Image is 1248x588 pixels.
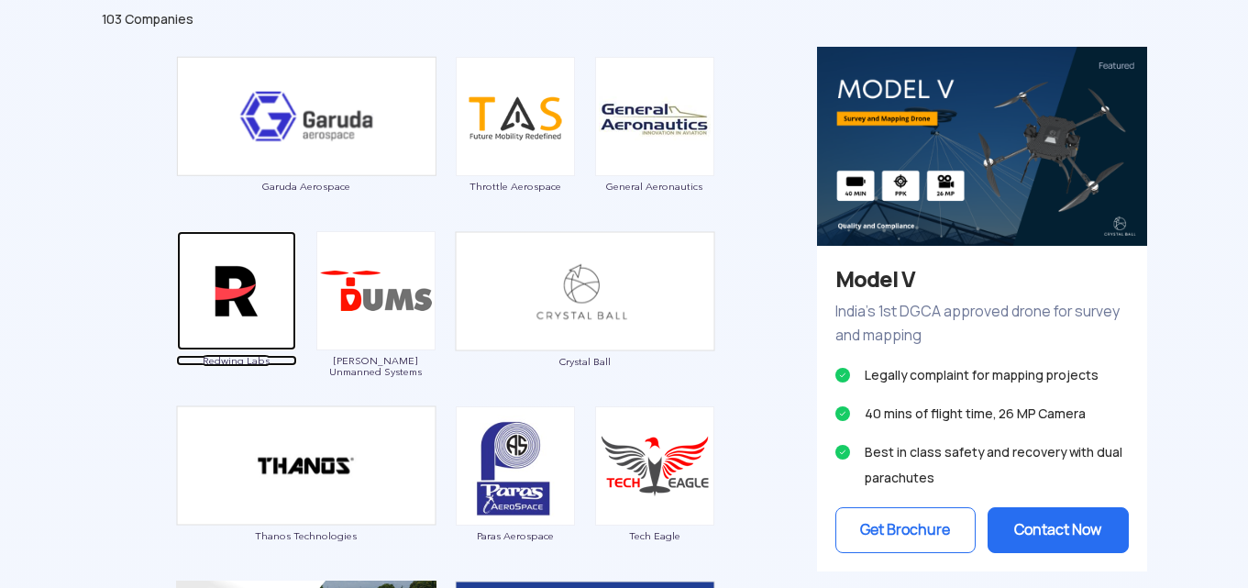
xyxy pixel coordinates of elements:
span: [PERSON_NAME] Unmanned Systems [315,355,436,377]
img: ic_daksha.png [316,231,436,350]
a: Garuda Aerospace [176,106,436,192]
img: ic_garuda_eco.png [176,56,436,176]
a: [PERSON_NAME] Unmanned Systems [315,282,436,377]
button: Get Brochure [835,507,977,553]
h3: Model V [835,264,1129,295]
a: Tech Eagle [594,457,715,541]
span: Throttle Aerospace [455,181,576,192]
img: ic_techeagle.png [595,406,714,526]
span: Thanos Technologies [176,530,436,541]
li: Best in class safety and recovery with dual parachutes [835,439,1129,491]
a: Thanos Technologies [176,457,436,542]
img: ic_throttle.png [456,57,575,176]
span: General Aeronautics [594,181,715,192]
img: ic_thanos_double.png [176,405,436,526]
li: Legally complaint for mapping projects [835,362,1129,388]
img: ic_paras.png [456,406,575,526]
p: India’s 1st DGCA approved drone for survey and mapping [835,300,1129,348]
a: General Aeronautics [594,106,715,191]
li: 40 mins of flight time, 26 MP Camera [835,401,1129,427]
span: Garuda Aerospace [176,181,436,192]
div: 103 Companies [102,10,1147,28]
img: ic_general.png [595,57,714,176]
span: Crystal Ball [455,356,715,367]
a: Crystal Ball [455,282,715,367]
img: bg_eco_crystal.png [817,47,1147,246]
a: Paras Aerospace [455,457,576,541]
button: Contact Now [988,507,1129,553]
span: Redwing Labs [176,355,297,366]
img: ic_redwinglabs.png [177,231,296,350]
span: Tech Eagle [594,530,715,541]
a: Throttle Aerospace [455,106,576,191]
span: Paras Aerospace [455,530,576,541]
a: Redwing Labs [176,282,297,366]
img: ic_crystalball_double.png [455,231,715,351]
